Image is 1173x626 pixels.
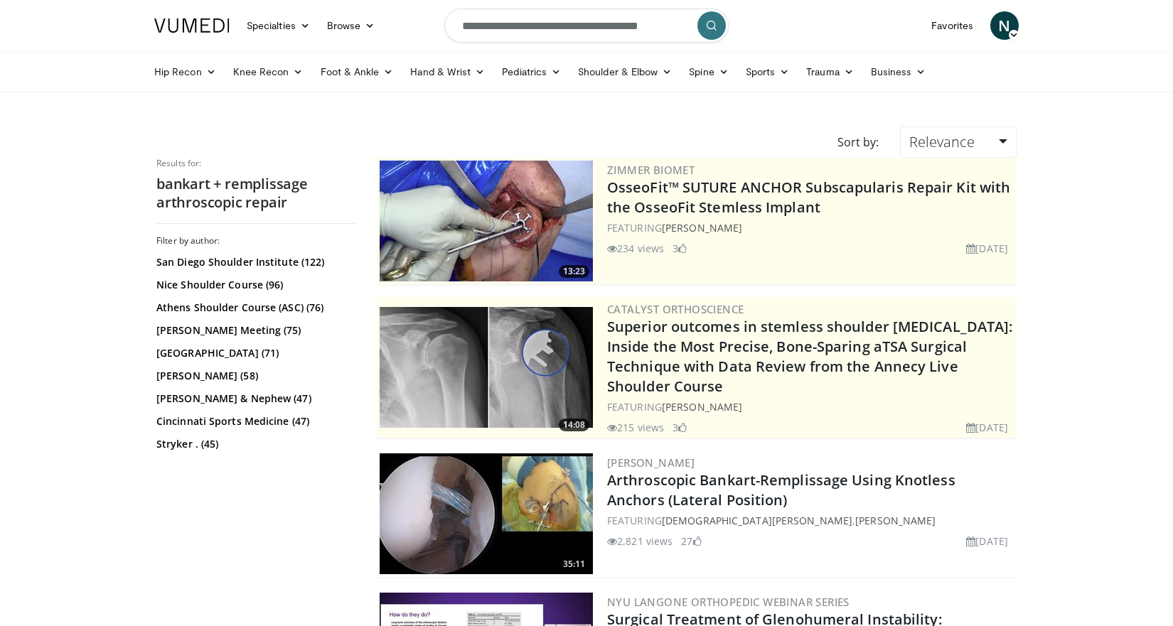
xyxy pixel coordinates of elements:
[607,399,1014,414] div: FEATURING
[966,534,1008,549] li: [DATE]
[559,419,589,431] span: 14:08
[156,392,352,406] a: [PERSON_NAME] & Nephew (47)
[798,58,862,86] a: Trauma
[156,158,355,169] p: Results for:
[444,9,729,43] input: Search topics, interventions
[380,453,593,574] a: 35:11
[156,437,352,451] a: Stryker . (45)
[318,11,384,40] a: Browse
[156,301,352,315] a: Athens Shoulder Course (ASC) (76)
[607,513,1014,528] div: FEATURING ,
[673,241,687,256] li: 3
[559,265,589,278] span: 13:23
[156,255,352,269] a: San Diego Shoulder Institute (122)
[827,126,889,158] div: Sort by:
[380,161,593,281] img: 40c8acad-cf15-4485-a741-123ec1ccb0c0.300x170_q85_crop-smart_upscale.jpg
[380,453,593,574] img: 5511b34b-6e8b-47df-b482-3c31bf70cbb7.300x170_q85_crop-smart_upscale.jpg
[662,400,742,414] a: [PERSON_NAME]
[909,132,975,151] span: Relevance
[146,58,225,86] a: Hip Recon
[559,558,589,571] span: 35:11
[156,235,355,247] h3: Filter by author:
[607,302,744,316] a: Catalyst OrthoScience
[156,175,355,212] h2: bankart + remplissage arthroscopic repair
[607,455,695,470] a: [PERSON_NAME]
[737,58,798,86] a: Sports
[156,346,352,360] a: [GEOGRAPHIC_DATA] (71)
[154,18,230,33] img: VuMedi Logo
[966,420,1008,435] li: [DATE]
[607,317,1012,396] a: Superior outcomes in stemless shoulder [MEDICAL_DATA]: Inside the Most Precise, Bone-Sparing aTSA...
[156,369,352,383] a: [PERSON_NAME] (58)
[380,307,593,428] img: 9f15458b-d013-4cfd-976d-a83a3859932f.300x170_q85_crop-smart_upscale.jpg
[607,178,1010,217] a: OsseoFit™ SUTURE ANCHOR Subscapularis Repair Kit with the OsseoFit Stemless Implant
[238,11,318,40] a: Specialties
[607,220,1014,235] div: FEATURING
[607,534,673,549] li: 2,821 views
[156,414,352,428] a: Cincinnati Sports Medicine (47)
[923,11,982,40] a: Favorites
[662,221,742,234] a: [PERSON_NAME]
[493,58,569,86] a: Pediatrics
[900,126,1017,158] a: Relevance
[225,58,312,86] a: Knee Recon
[569,58,680,86] a: Shoulder & Elbow
[990,11,1019,40] a: N
[607,595,850,609] a: NYU Langone Orthopedic Webinar Series
[156,323,352,338] a: [PERSON_NAME] Meeting (75)
[402,58,493,86] a: Hand & Wrist
[862,58,935,86] a: Business
[680,58,737,86] a: Spine
[681,534,701,549] li: 27
[673,420,687,435] li: 3
[312,58,402,86] a: Foot & Ankle
[662,514,852,527] a: [DEMOGRAPHIC_DATA][PERSON_NAME]
[607,470,955,509] a: Arthroscopic Bankart-Remplissage Using Knotless Anchors (Lateral Position)
[607,163,695,177] a: Zimmer Biomet
[380,307,593,428] a: 14:08
[607,241,664,256] li: 234 views
[607,420,664,435] li: 215 views
[380,161,593,281] a: 13:23
[855,514,936,527] a: [PERSON_NAME]
[156,278,352,292] a: Nice Shoulder Course (96)
[966,241,1008,256] li: [DATE]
